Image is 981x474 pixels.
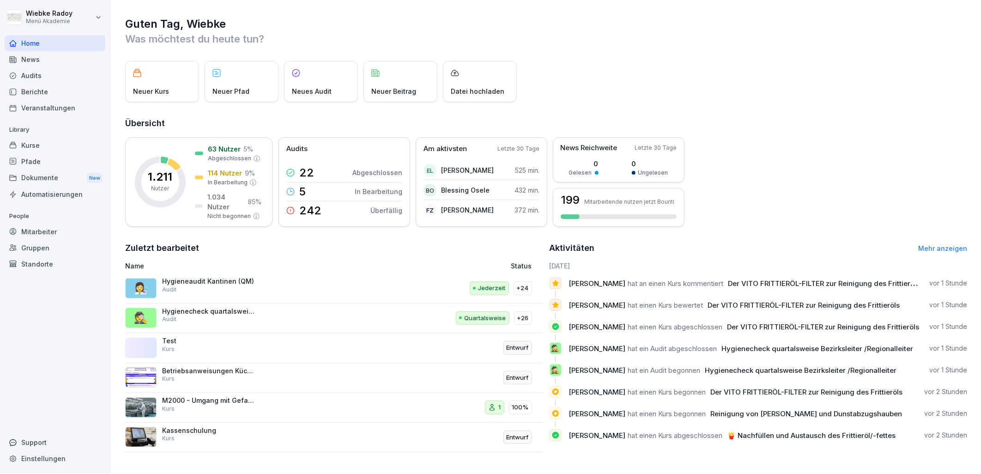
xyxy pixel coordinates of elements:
[517,284,529,293] p: +24
[929,344,967,353] p: vor 1 Stunde
[134,280,148,297] p: 👩‍🔬
[5,186,105,202] a: Automatisierungen
[208,144,241,154] p: 63 Nutzer
[708,301,900,310] span: Der VITO FRITTIERÖL-FILTER zur Reinigung des Frittieröls
[924,387,967,396] p: vor 2 Stunden
[125,367,157,388] img: fo1sisimhtzdww2xxsvhvhop.png
[125,427,157,447] img: xqyhcpuxuopos4jybcvxbx5j.png
[286,144,308,154] p: Audits
[5,240,105,256] div: Gruppen
[299,205,321,216] p: 242
[569,431,626,440] span: [PERSON_NAME]
[243,144,253,154] p: 5 %
[162,315,176,323] p: Audit
[292,86,332,96] p: Neues Audit
[26,18,73,24] p: Menü Akademie
[5,122,105,137] p: Library
[465,314,506,323] p: Quartalsweise
[352,168,402,177] p: Abgeschlossen
[125,363,543,393] a: Betriebsanweisungen KüchengeräteKursEntwurf
[728,279,920,288] span: Der VITO FRITTIERÖL-FILTER zur Reinigung des Frittieröls
[162,277,254,286] p: Hygieneaudit Kantinen (QM)
[133,86,169,96] p: Neuer Kurs
[125,261,389,271] p: Name
[727,322,920,331] span: Der VITO FRITTIERÖL-FILTER zur Reinigung des Frittieröls
[551,364,560,377] p: 🕵️
[561,194,580,206] h3: 199
[497,145,539,153] p: Letzte 30 Tage
[512,403,529,412] p: 100%
[162,286,176,294] p: Audit
[208,168,242,178] p: 114 Nutzer
[478,284,506,293] p: Jederzeit
[370,206,402,215] p: Überfällig
[551,342,560,355] p: 🕵️
[569,366,626,375] span: [PERSON_NAME]
[5,224,105,240] a: Mitarbeiter
[162,345,175,353] p: Kurs
[125,273,543,304] a: 👩‍🔬Hygieneaudit Kantinen (QM)AuditJederzeit+24
[162,337,254,345] p: Test
[628,301,703,310] span: hat einen Kurs bewertet
[635,144,677,152] p: Letzte 30 Tage
[125,423,543,453] a: KassenschulungKursEntwurf
[134,310,148,326] p: 🕵️
[711,388,903,396] span: Der VITO FRITTIERÖL-FILTER zur Reinigung des Frittieröls
[5,170,105,187] a: DokumenteNew
[628,388,706,396] span: hat einen Kurs begonnen
[515,165,539,175] p: 525 min.
[125,117,967,130] h2: Übersicht
[569,279,626,288] span: [PERSON_NAME]
[125,31,967,46] p: Was möchtest du heute tun?
[5,51,105,67] div: News
[162,396,254,405] p: M2000 - Umgang mit Gefahrstoffen
[26,10,73,18] p: Wiebke Radoy
[5,67,105,84] a: Audits
[929,279,967,288] p: vor 1 Stunde
[441,165,494,175] p: [PERSON_NAME]
[5,209,105,224] p: People
[299,186,306,197] p: 5
[125,393,543,423] a: M2000 - Umgang mit GefahrstoffenKurs1100%
[628,344,717,353] span: hat ein Audit abgeschlossen
[125,397,157,418] img: dssva556e3cgduke16rcbj2v.png
[628,279,724,288] span: hat an einen Kurs kommentiert
[208,178,248,187] p: In Bearbeitung
[569,344,626,353] span: [PERSON_NAME]
[507,433,529,442] p: Entwurf
[5,450,105,467] a: Einstellungen
[569,322,626,331] span: [PERSON_NAME]
[584,198,674,205] p: Mitarbeitende nutzen jetzt Bounti
[515,185,539,195] p: 432 min.
[628,409,706,418] span: hat einen Kurs begonnen
[5,84,105,100] a: Berichte
[207,192,245,212] p: 1.034 Nutzer
[5,100,105,116] div: Veranstaltungen
[5,434,105,450] div: Support
[929,300,967,310] p: vor 1 Stunde
[569,409,626,418] span: [PERSON_NAME]
[424,184,436,197] div: BO
[424,204,436,217] div: FZ
[929,365,967,375] p: vor 1 Stunde
[569,169,592,177] p: Gelesen
[5,137,105,153] a: Kurse
[507,343,529,352] p: Entwurf
[5,256,105,272] a: Standorte
[162,405,175,413] p: Kurs
[499,403,501,412] p: 1
[125,17,967,31] h1: Guten Tag, Wiebke
[162,367,254,375] p: Betriebsanweisungen Küchengeräte
[628,431,723,440] span: hat einen Kurs abgeschlossen
[5,153,105,170] a: Pfade
[560,143,617,153] p: News Reichweite
[5,35,105,51] div: Home
[515,205,539,215] p: 372 min.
